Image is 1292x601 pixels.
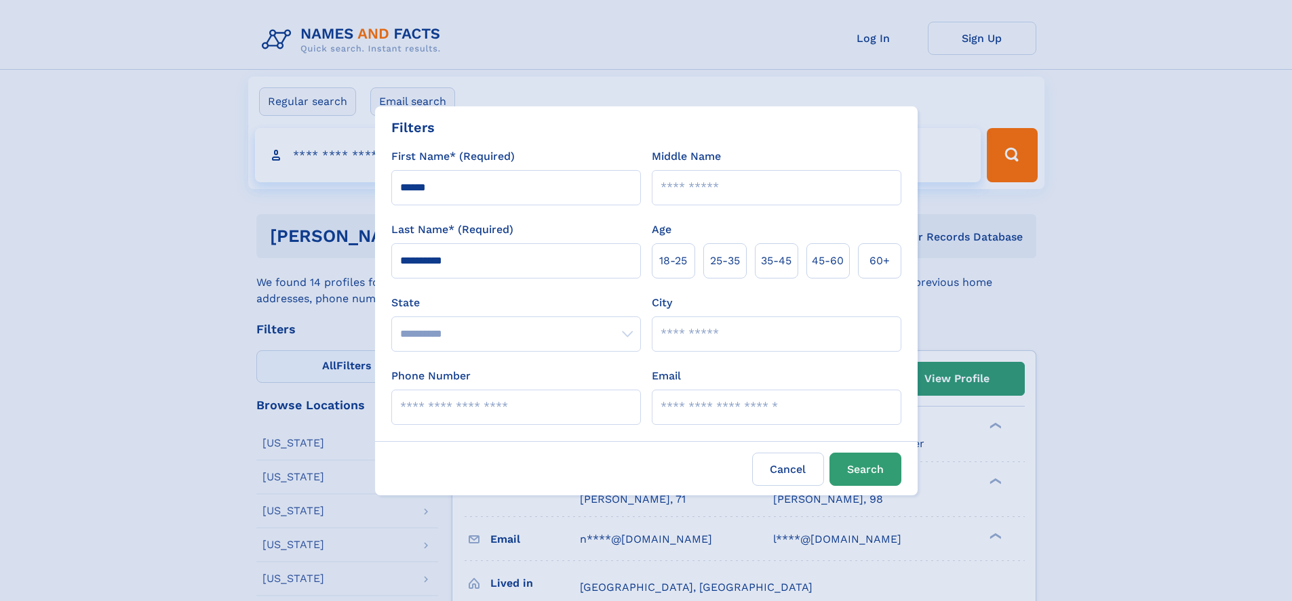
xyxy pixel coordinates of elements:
[652,222,671,238] label: Age
[659,253,687,269] span: 18‑25
[652,148,721,165] label: Middle Name
[391,148,515,165] label: First Name* (Required)
[869,253,890,269] span: 60+
[652,368,681,384] label: Email
[752,453,824,486] label: Cancel
[829,453,901,486] button: Search
[391,222,513,238] label: Last Name* (Required)
[710,253,740,269] span: 25‑35
[391,368,471,384] label: Phone Number
[652,295,672,311] label: City
[391,117,435,138] div: Filters
[812,253,844,269] span: 45‑60
[761,253,791,269] span: 35‑45
[391,295,641,311] label: State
